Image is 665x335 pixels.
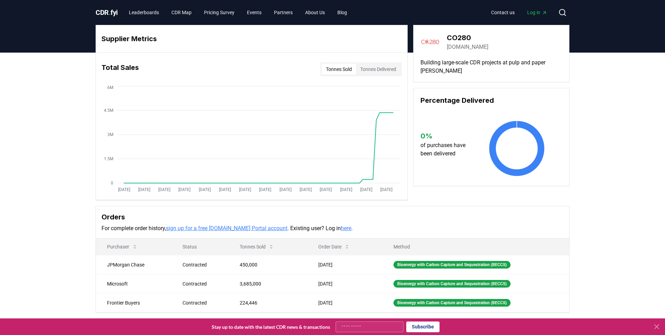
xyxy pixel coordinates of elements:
[101,212,564,222] h3: Orders
[322,64,356,75] button: Tonnes Sold
[96,255,171,274] td: JPMorgan Chase
[241,6,267,19] a: Events
[101,240,143,254] button: Purchaser
[486,6,553,19] nav: Main
[183,280,223,287] div: Contracted
[388,243,564,250] p: Method
[107,85,113,90] tspan: 6M
[104,156,113,161] tspan: 1.5M
[420,141,472,158] p: of purchases have been delivered
[280,187,292,192] tspan: [DATE]
[313,240,355,254] button: Order Date
[300,6,330,19] a: About Us
[393,261,511,269] div: Bioenergy with Carbon Capture and Sequestration (BECCS)
[447,43,488,51] a: [DOMAIN_NAME]
[420,58,562,75] p: Building large-scale CDR projects at pulp and paper [PERSON_NAME]
[300,187,312,192] tspan: [DATE]
[166,6,197,19] a: CDR Map
[380,187,392,192] tspan: [DATE]
[268,6,298,19] a: Partners
[356,64,400,75] button: Tonnes Delivered
[101,34,402,44] h3: Supplier Metrics
[447,33,488,43] h3: CO280
[420,95,562,106] h3: Percentage Delivered
[198,6,240,19] a: Pricing Survey
[96,8,118,17] span: CDR fyi
[158,187,170,192] tspan: [DATE]
[219,187,231,192] tspan: [DATE]
[360,187,372,192] tspan: [DATE]
[420,131,472,141] h3: 0 %
[199,187,211,192] tspan: [DATE]
[341,225,351,232] a: here
[96,274,171,293] td: Microsoft
[234,240,280,254] button: Tonnes Sold
[307,274,382,293] td: [DATE]
[177,243,223,250] p: Status
[320,187,332,192] tspan: [DATE]
[420,32,440,52] img: CO280-logo
[96,293,171,312] td: Frontier Buyers
[96,8,118,17] a: CDR.fyi
[259,187,271,192] tspan: [DATE]
[527,9,547,16] span: Log in
[101,62,139,76] h3: Total Sales
[486,6,520,19] a: Contact us
[340,187,352,192] tspan: [DATE]
[332,6,353,19] a: Blog
[118,187,130,192] tspan: [DATE]
[393,280,511,288] div: Bioenergy with Carbon Capture and Sequestration (BECCS)
[522,6,553,19] a: Log in
[229,255,308,274] td: 450,000
[183,299,223,306] div: Contracted
[178,187,190,192] tspan: [DATE]
[307,293,382,312] td: [DATE]
[109,8,111,17] span: .
[123,6,353,19] nav: Main
[393,299,511,307] div: Bioenergy with Carbon Capture and Sequestration (BECCS)
[101,224,564,233] p: For complete order history, . Existing user? Log in .
[123,6,165,19] a: Leaderboards
[111,181,113,185] tspan: 0
[307,255,382,274] td: [DATE]
[138,187,150,192] tspan: [DATE]
[239,187,251,192] tspan: [DATE]
[166,225,287,232] a: sign up for a free [DOMAIN_NAME] Portal account
[183,261,223,268] div: Contracted
[229,293,308,312] td: 224,446
[107,132,113,137] tspan: 3M
[229,274,308,293] td: 3,685,000
[104,108,113,113] tspan: 4.5M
